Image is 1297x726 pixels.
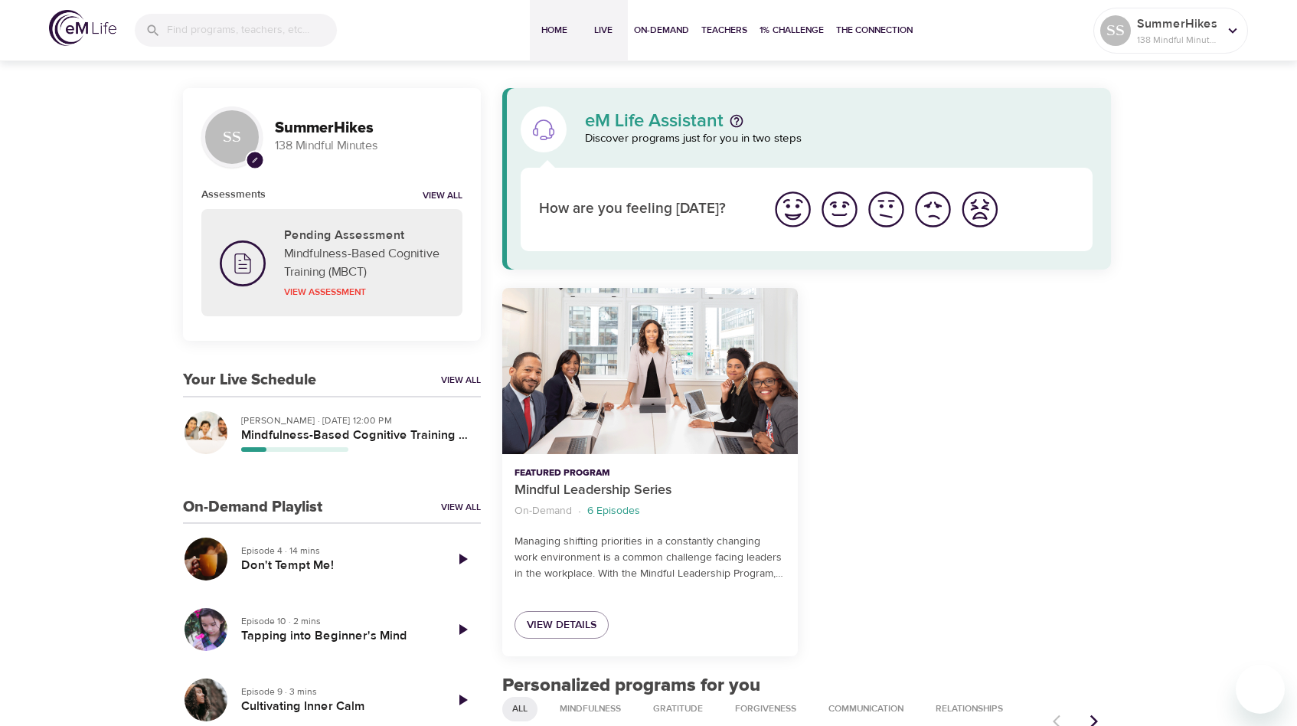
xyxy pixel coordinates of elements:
[515,503,572,519] p: On-Demand
[241,685,432,698] p: Episode 9 · 3 mins
[183,371,316,389] h3: Your Live Schedule
[634,22,689,38] span: On-Demand
[241,698,432,715] h5: Cultivating Inner Calm
[241,544,432,558] p: Episode 4 · 14 mins
[585,130,1093,148] p: Discover programs just for you in two steps
[578,501,581,522] li: ·
[275,119,462,137] h3: SummerHikes
[587,503,640,519] p: 6 Episodes
[284,285,444,299] p: View Assessment
[819,702,913,715] span: Communication
[49,10,116,46] img: logo
[502,288,797,454] button: Mindful Leadership Series
[769,186,816,233] button: I'm feeling great
[515,611,609,639] a: View Details
[503,702,537,715] span: All
[423,190,462,203] a: View all notifications
[865,188,907,231] img: ok
[241,414,469,427] p: [PERSON_NAME] · [DATE] 12:00 PM
[444,611,481,648] a: Play Episode
[550,697,631,721] div: Mindfulness
[912,188,954,231] img: bad
[539,198,751,221] p: How are you feeling [DATE]?
[550,702,630,715] span: Mindfulness
[643,697,713,721] div: Gratitude
[515,466,785,480] p: Featured Program
[644,702,712,715] span: Gratitude
[441,501,481,514] a: View All
[760,22,824,38] span: 1% Challenge
[502,697,537,721] div: All
[1100,15,1131,46] div: SS
[926,697,1013,721] div: Relationships
[167,14,337,47] input: Find programs, teachers, etc...
[515,480,785,501] p: Mindful Leadership Series
[926,702,1012,715] span: Relationships
[284,244,444,281] p: Mindfulness-Based Cognitive Training (MBCT)
[585,112,724,130] p: eM Life Assistant
[725,697,806,721] div: Forgiveness
[241,628,432,644] h5: Tapping into Beginner's Mind
[910,186,956,233] button: I'm feeling bad
[201,106,263,168] div: SS
[241,614,432,628] p: Episode 10 · 2 mins
[701,22,747,38] span: Teachers
[284,227,444,244] h5: Pending Assessment
[241,558,432,574] h5: Don't Tempt Me!
[527,616,596,635] span: View Details
[726,702,805,715] span: Forgiveness
[275,137,462,155] p: 138 Mindful Minutes
[183,607,229,652] button: Tapping into Beginner's Mind
[183,499,322,516] h3: On-Demand Playlist
[241,427,469,443] h5: Mindfulness-Based Cognitive Training (MBCT)
[502,675,1111,697] h2: Personalized programs for you
[959,188,1001,231] img: worst
[515,534,785,582] p: Managing shifting priorities in a constantly changing work environment is a common challenge faci...
[536,22,573,38] span: Home
[444,541,481,577] a: Play Episode
[201,186,266,203] h6: Assessments
[818,188,861,231] img: good
[1137,33,1218,47] p: 138 Mindful Minutes
[585,22,622,38] span: Live
[772,188,814,231] img: great
[441,374,481,387] a: View All
[863,186,910,233] button: I'm feeling ok
[531,117,556,142] img: eM Life Assistant
[956,186,1003,233] button: I'm feeling worst
[183,677,229,723] button: Cultivating Inner Calm
[1236,665,1285,714] iframe: Button to launch messaging window
[836,22,913,38] span: The Connection
[818,697,913,721] div: Communication
[816,186,863,233] button: I'm feeling good
[183,536,229,582] button: Don't Tempt Me!
[444,682,481,718] a: Play Episode
[1137,15,1218,33] p: SummerHikes
[515,501,785,522] nav: breadcrumb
